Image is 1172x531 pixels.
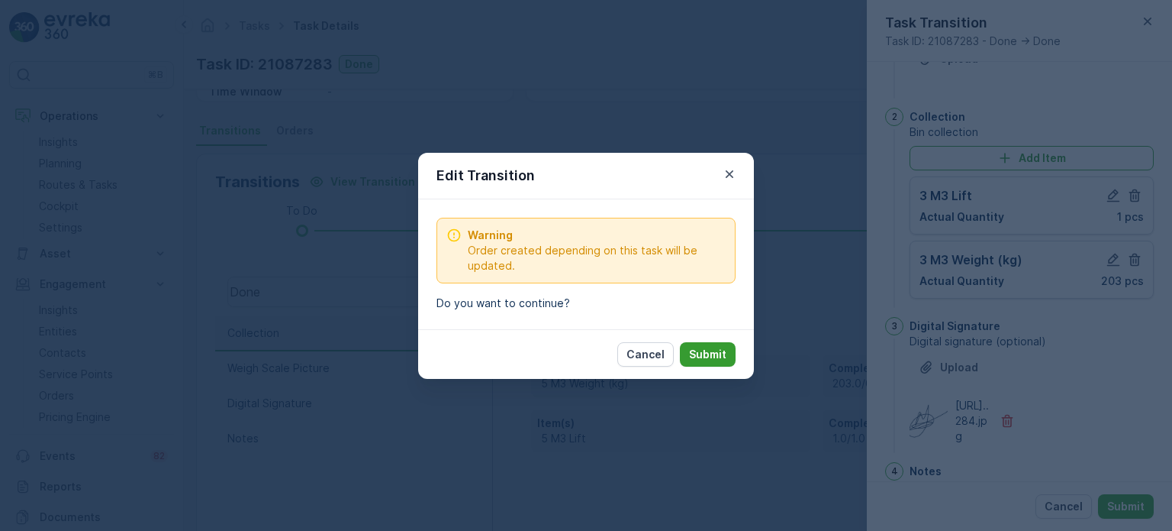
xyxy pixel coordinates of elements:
button: Submit [680,342,736,367]
span: Warning [468,228,726,243]
p: Edit Transition [436,165,535,186]
p: Cancel [626,347,665,362]
p: Submit [689,347,726,362]
button: Cancel [617,342,674,367]
span: Order created depending on this task will be updated. [468,243,726,274]
p: Do you want to continue? [436,296,736,311]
